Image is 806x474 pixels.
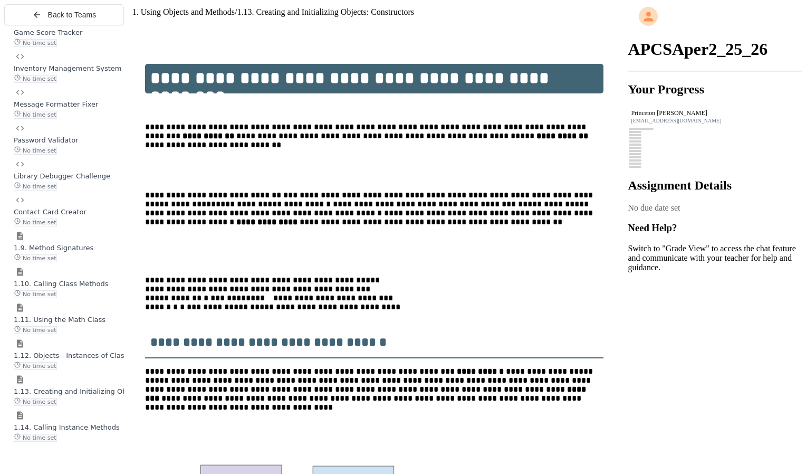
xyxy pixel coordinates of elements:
span: 1.13. Creating and Initializing Objects: Constructors [14,387,191,395]
p: Switch to "Grade View" to access the chat feature and communicate with your teacher for help and ... [628,244,802,272]
span: 1.12. Objects - Instances of Classes [14,352,136,359]
span: Contact Card Creator [14,208,87,216]
span: Back to Teams [48,11,97,19]
span: 1.9. Method Signatures [14,244,93,252]
span: 1.13. Creating and Initializing Objects: Constructors [237,7,414,16]
div: No due date set [628,203,802,213]
button: Back to Teams [4,4,124,25]
span: No time set [14,111,57,119]
h1: APCSAper2_25_26 [628,40,802,59]
span: 1.11. Using the Math Class [14,316,105,324]
span: 1.14. Calling Instance Methods [14,423,120,431]
span: No time set [14,398,57,406]
span: Inventory Management System [14,64,121,72]
span: Game Score Tracker [14,29,82,36]
span: No time set [14,147,57,155]
span: / [235,7,237,16]
h3: Need Help? [628,222,802,234]
span: No time set [14,290,57,298]
span: No time set [14,434,57,442]
span: Library Debugger Challenge [14,172,110,180]
span: No time set [14,183,57,191]
span: 1.10. Calling Class Methods [14,280,109,288]
span: No time set [14,75,57,83]
span: 1. Using Objects and Methods [132,7,235,16]
div: [EMAIL_ADDRESS][DOMAIN_NAME] [631,118,799,124]
span: No time set [14,362,57,370]
span: No time set [14,39,57,47]
span: Password Validator [14,136,79,144]
h2: Your Progress [628,82,802,97]
div: My Account [628,4,802,29]
span: Message Formatter Fixer [14,100,98,108]
span: No time set [14,254,57,262]
span: No time set [14,326,57,334]
span: No time set [14,219,57,226]
div: Princeton [PERSON_NAME] [631,109,799,117]
h2: Assignment Details [628,178,802,193]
